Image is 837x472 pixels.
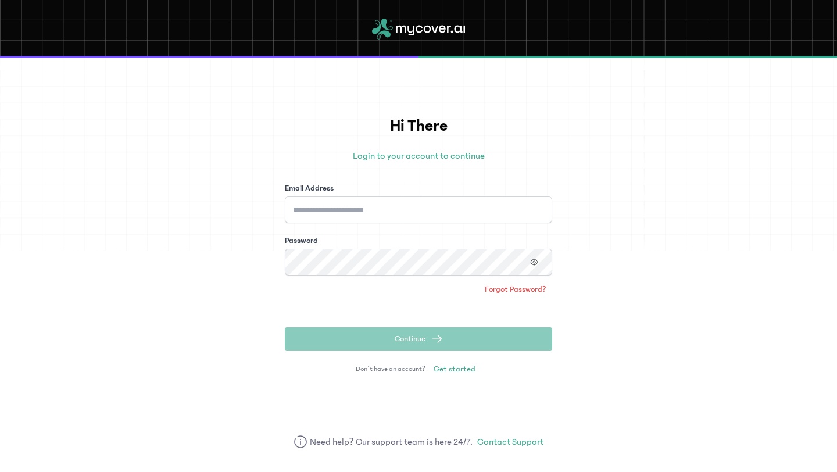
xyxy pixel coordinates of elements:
span: Continue [395,333,425,345]
p: Login to your account to continue [285,149,552,163]
span: Need help? Our support team is here 24/7. [310,435,473,449]
a: Forgot Password? [479,280,552,299]
label: Email Address [285,183,334,194]
button: Continue [285,327,552,351]
h1: Hi There [285,114,552,138]
a: Get started [428,360,481,378]
span: Forgot Password? [485,284,546,295]
span: Don’t have an account? [356,364,425,374]
a: Contact Support [477,435,543,449]
label: Password [285,235,318,246]
span: Get started [434,363,475,375]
